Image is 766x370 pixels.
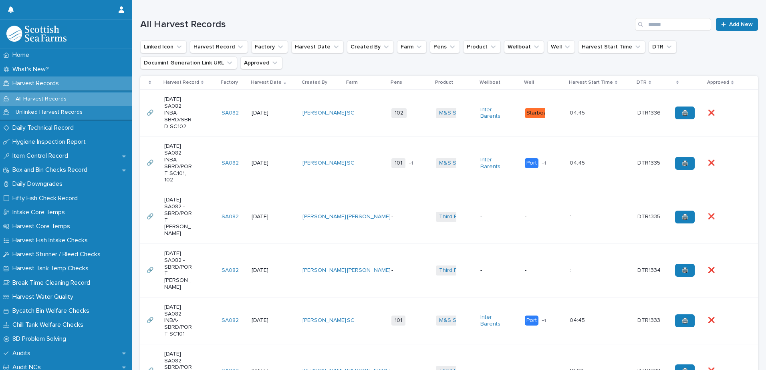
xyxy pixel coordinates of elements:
p: [DATE] SA082 -SBRD/PORT [PERSON_NAME] [164,250,193,291]
p: What's New? [9,66,55,73]
span: 102 [391,108,407,118]
p: - [391,267,420,274]
button: Linked Icon [140,40,187,53]
p: 🔗 [147,316,155,324]
button: Harvest Date [291,40,344,53]
button: DTR [649,40,677,53]
p: 🔗 [147,265,155,274]
p: Harvest Core Temps [9,223,77,230]
p: Harvest Fish Intake Checks [9,237,94,244]
p: 🔗 [147,108,155,117]
a: 🖨️ [675,264,695,277]
div: Starboard [525,108,554,118]
p: Fifty Fish Check Record [9,195,84,202]
a: SC [347,160,355,167]
input: Search [635,18,711,31]
button: Well [547,40,575,53]
p: Unlinked Harvest Records [9,109,89,116]
a: [PERSON_NAME] [302,110,346,117]
span: 101 [391,316,405,326]
tr: 🔗🔗 [DATE] SA082 INBA-SBRD/PORT SC101, 102SA082 [DATE][PERSON_NAME] SC 101+1M&S Select Inter Baren... [140,137,758,190]
p: Farm [346,78,358,87]
a: [PERSON_NAME] [302,213,346,220]
p: ❌ [708,158,716,167]
p: Harvest Tank Temp Checks [9,265,95,272]
div: Port [525,316,538,326]
p: - [480,213,509,220]
a: M&S Select [439,160,469,167]
a: [PERSON_NAME] [347,213,391,220]
p: DTR [637,78,647,87]
button: Documint Generation Link URL [140,56,237,69]
a: SA082 [222,267,239,274]
a: Third Party Salmon [439,267,488,274]
p: Item Control Record [9,152,75,160]
a: [PERSON_NAME] [302,317,346,324]
p: [DATE] [252,317,280,324]
p: Product [435,78,453,87]
p: Harvest Water Quality [9,293,80,301]
p: DTR1334 [637,265,662,274]
p: Factory [221,78,238,87]
p: Daily Technical Record [9,124,80,132]
p: - [525,213,553,220]
tr: 🔗🔗 [DATE] SA082 -SBRD/PORT [PERSON_NAME]SA082 [DATE][PERSON_NAME] [PERSON_NAME] -Third Party Salm... [140,243,758,297]
img: mMrefqRFQpe26GRNOUkG [6,26,67,42]
p: Approved [707,78,729,87]
p: [DATE] SA082 INBA-SBRD/SBRD SC102 [164,96,193,130]
p: 8D Problem Solving [9,335,73,343]
p: Break Time Cleaning Record [9,279,97,287]
p: Created By [302,78,327,87]
p: Hygiene Inspection Report [9,138,92,146]
a: M&S Select [439,110,469,117]
a: Add New [716,18,758,31]
button: Pens [430,40,460,53]
p: Harvest Records [9,80,65,87]
button: Harvest Record [190,40,248,53]
span: 🖨️ [681,110,688,116]
tr: 🔗🔗 [DATE] SA082 -SBRD/PORT [PERSON_NAME]SA082 [DATE][PERSON_NAME] [PERSON_NAME] -Third Party Salm... [140,190,758,244]
p: Intake Core Temps [9,209,71,216]
p: DTR1333 [637,316,662,324]
p: ❌ [708,265,716,274]
p: 🔗 [147,158,155,167]
p: Box and Bin Checks Record [9,166,94,174]
p: ❌ [708,108,716,117]
button: Harvest Start Time [578,40,645,53]
a: [PERSON_NAME] [302,267,346,274]
span: 101 [391,158,405,168]
button: Farm [397,40,427,53]
p: Audits [9,350,37,357]
p: Harvest Start Time [569,78,613,87]
p: All Harvest Records [9,96,73,103]
a: SA082 [222,160,239,167]
button: Product [463,40,501,53]
tr: 🔗🔗 [DATE] SA082 INBA-SBRD/SBRD SC102SA082 [DATE][PERSON_NAME] SC 102M&S Select Inter Barents Star... [140,90,758,137]
button: Approved [240,56,282,69]
a: 🖨️ [675,211,695,223]
a: [PERSON_NAME] [347,267,391,274]
p: [DATE] [252,160,280,167]
span: Add New [729,22,753,27]
p: Daily Downgrades [9,180,69,188]
a: SA082 [222,213,239,220]
p: Harvest Stunner / Bleed Checks [9,251,107,258]
p: [DATE] [252,267,280,274]
span: + 1 [542,318,546,323]
button: Created By [347,40,394,53]
a: Inter Barents [480,157,509,170]
a: [PERSON_NAME] [302,160,346,167]
span: + 1 [409,161,413,166]
p: DTR1335 [637,212,662,220]
div: Port [525,158,538,168]
p: [DATE] [252,110,280,117]
p: DTR1335 [637,158,662,167]
a: M&S Select [439,317,469,324]
p: Chill Tank Welfare Checks [9,321,90,329]
p: : [570,212,572,220]
a: 🖨️ [675,107,695,119]
p: [DATE] SA082 INBA-SBRD/PORT SC101, 102 [164,143,193,183]
p: 04:45 [570,158,587,167]
a: SA082 [222,317,239,324]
